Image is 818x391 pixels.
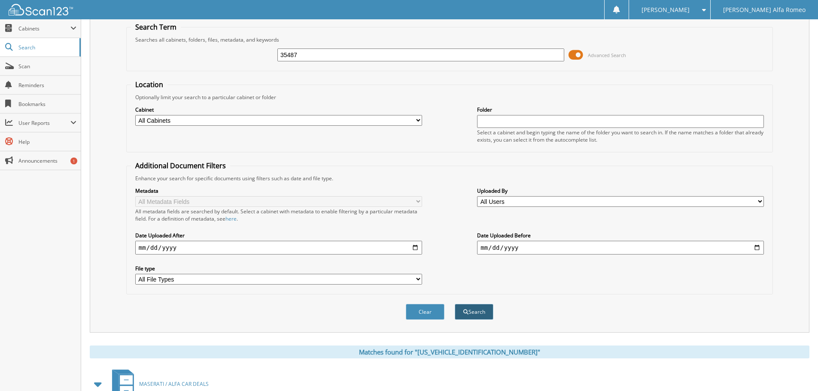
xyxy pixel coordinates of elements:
label: File type [135,265,422,272]
span: Advanced Search [588,52,626,58]
label: Date Uploaded Before [477,232,764,239]
div: Optionally limit your search to a particular cabinet or folder [131,94,768,101]
div: Enhance your search for specific documents using filters such as date and file type. [131,175,768,182]
input: start [135,241,422,255]
span: Bookmarks [18,100,76,108]
legend: Location [131,80,167,89]
div: Searches all cabinets, folders, files, metadata, and keywords [131,36,768,43]
span: Help [18,138,76,145]
img: scan123-logo-white.svg [9,4,73,15]
button: Clear [406,304,444,320]
span: Announcements [18,157,76,164]
label: Uploaded By [477,187,764,194]
input: end [477,241,764,255]
label: Date Uploaded After [135,232,422,239]
span: Cabinets [18,25,70,32]
div: 1 [70,158,77,164]
div: Matches found for "[US_VEHICLE_IDENTIFICATION_NUMBER]" [90,346,809,358]
a: here [225,215,237,222]
div: Select a cabinet and begin typing the name of the folder you want to search in. If the name match... [477,129,764,143]
label: Cabinet [135,106,422,113]
span: Search [18,44,75,51]
span: Scan [18,63,76,70]
span: MASERATI / ALFA CAR DEALS [139,380,209,388]
span: [PERSON_NAME] Alfa Romeo [723,7,806,12]
legend: Search Term [131,22,181,32]
button: Search [455,304,493,320]
span: User Reports [18,119,70,127]
iframe: Chat Widget [775,350,818,391]
label: Metadata [135,187,422,194]
span: [PERSON_NAME] [642,7,690,12]
span: Reminders [18,82,76,89]
div: All metadata fields are searched by default. Select a cabinet with metadata to enable filtering b... [135,208,422,222]
label: Folder [477,106,764,113]
legend: Additional Document Filters [131,161,230,170]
